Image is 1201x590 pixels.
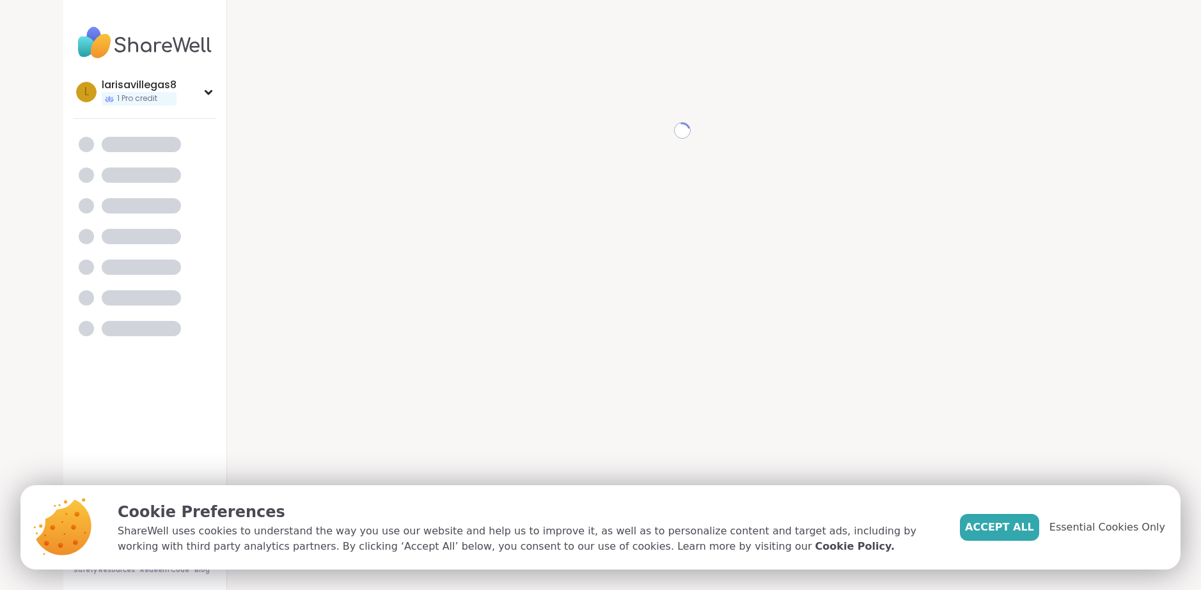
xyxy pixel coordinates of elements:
[102,78,177,92] div: larisavillegas8
[960,514,1039,541] button: Accept All
[118,524,939,554] p: ShareWell uses cookies to understand the way you use our website and help us to improve it, as we...
[117,93,157,104] span: 1 Pro credit
[74,20,216,65] img: ShareWell Nav Logo
[965,520,1034,535] span: Accept All
[140,566,189,575] a: Redeem Code
[118,501,939,524] p: Cookie Preferences
[74,566,135,575] a: Safety Resources
[194,566,210,575] a: Blog
[1049,520,1165,535] span: Essential Cookies Only
[84,84,89,100] span: l
[815,539,895,554] a: Cookie Policy.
